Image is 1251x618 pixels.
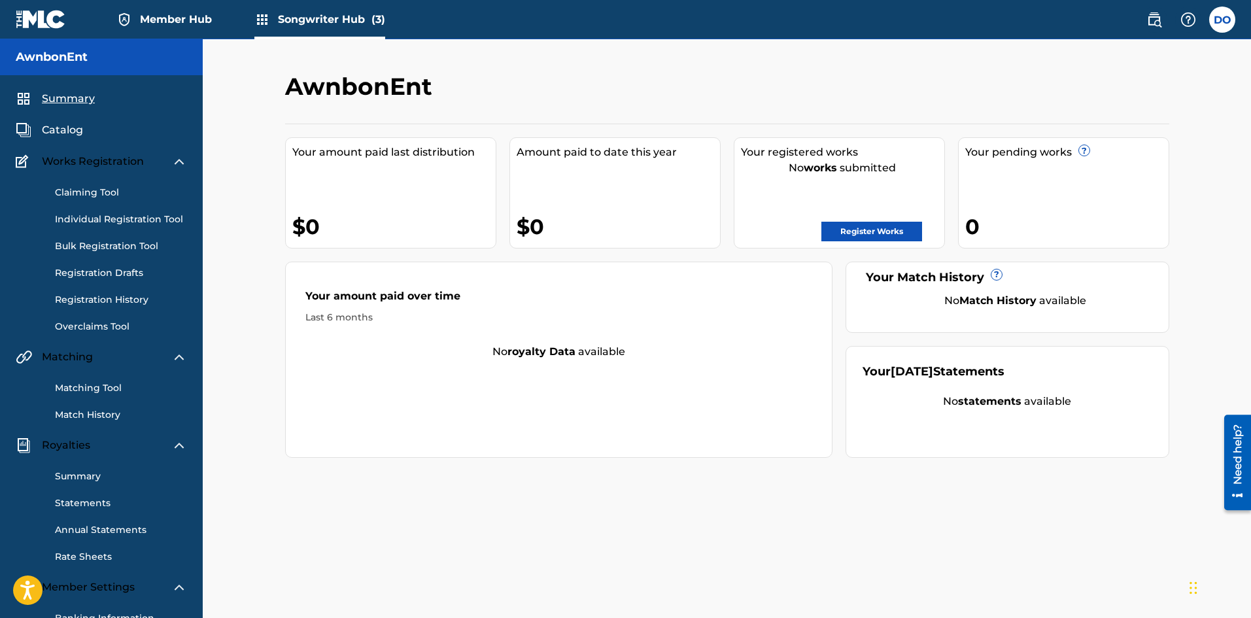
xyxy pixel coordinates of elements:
div: $0 [517,212,720,241]
a: Bulk Registration Tool [55,239,187,253]
a: SummarySummary [16,91,95,107]
span: Catalog [42,122,83,138]
span: Summary [42,91,95,107]
div: Your amount paid last distribution [292,145,496,160]
a: Claiming Tool [55,186,187,199]
div: 0 [965,212,1169,241]
a: Rate Sheets [55,550,187,564]
a: Summary [55,470,187,483]
img: Top Rightsholders [254,12,270,27]
div: No submitted [741,160,944,176]
div: No available [863,394,1152,409]
img: Royalties [16,438,31,453]
a: Public Search [1141,7,1167,33]
div: Help [1175,7,1201,33]
div: Your amount paid over time [305,288,813,311]
a: Register Works [821,222,922,241]
img: Member Settings [16,579,31,595]
div: Last 6 months [305,311,813,324]
img: MLC Logo [16,10,66,29]
div: Amount paid to date this year [517,145,720,160]
h5: AwnbonEnt [16,50,88,65]
span: Matching [42,349,93,365]
a: Overclaims Tool [55,320,187,334]
img: expand [171,154,187,169]
div: Your pending works [965,145,1169,160]
div: $0 [292,212,496,241]
img: expand [171,349,187,365]
iframe: Chat Widget [1186,555,1251,618]
img: help [1180,12,1196,27]
strong: works [804,162,837,174]
img: expand [171,438,187,453]
span: Royalties [42,438,90,453]
img: expand [171,579,187,595]
div: Your registered works [741,145,944,160]
span: Songwriter Hub [278,12,385,27]
a: Matching Tool [55,381,187,395]
a: CatalogCatalog [16,122,83,138]
a: Annual Statements [55,523,187,537]
div: No available [879,293,1152,309]
a: Match History [55,408,187,422]
a: Registration Drafts [55,266,187,280]
span: ? [1079,145,1089,156]
a: Individual Registration Tool [55,213,187,226]
div: User Menu [1209,7,1235,33]
span: ? [991,269,1002,280]
img: Top Rightsholder [116,12,132,27]
img: Summary [16,91,31,107]
iframe: Resource Center [1214,410,1251,515]
div: Your Match History [863,269,1152,286]
a: Registration History [55,293,187,307]
div: No available [286,344,832,360]
div: Your Statements [863,363,1004,381]
img: Catalog [16,122,31,138]
img: Matching [16,349,32,365]
strong: royalty data [507,345,575,358]
div: Drag [1190,568,1197,608]
span: (3) [371,13,385,26]
h2: AwnbonEnt [285,72,439,101]
img: Works Registration [16,154,33,169]
a: Statements [55,496,187,510]
strong: Match History [959,294,1037,307]
img: search [1146,12,1162,27]
span: Member Settings [42,579,135,595]
strong: statements [958,395,1021,407]
span: [DATE] [891,364,933,379]
span: Works Registration [42,154,144,169]
span: Member Hub [140,12,212,27]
